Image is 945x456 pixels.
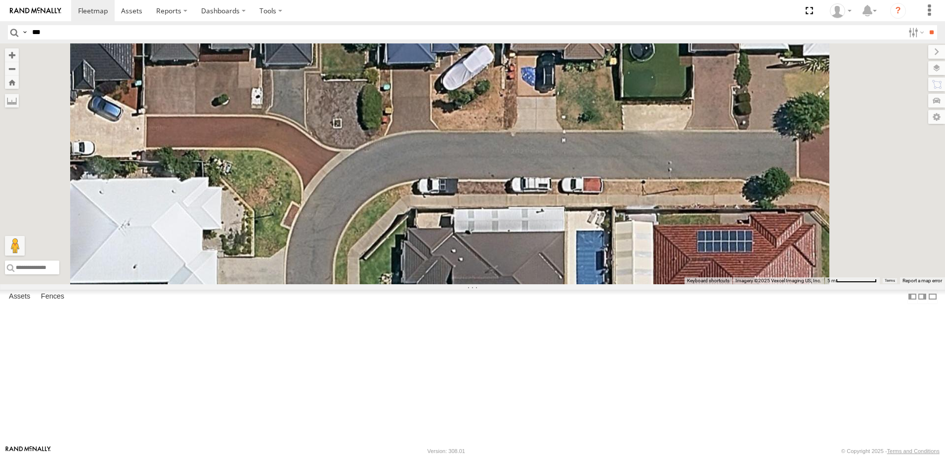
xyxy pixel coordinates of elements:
[5,48,19,62] button: Zoom in
[885,279,895,283] a: Terms (opens in new tab)
[904,25,926,39] label: Search Filter Options
[928,290,938,304] label: Hide Summary Table
[841,448,940,454] div: © Copyright 2025 -
[5,94,19,108] label: Measure
[890,3,906,19] i: ?
[902,278,942,283] a: Report a map error
[5,236,25,256] button: Drag Pegman onto the map to open Street View
[928,110,945,124] label: Map Settings
[687,277,730,284] button: Keyboard shortcuts
[5,76,19,89] button: Zoom Home
[824,277,880,284] button: Map scale: 5 m per 79 pixels
[826,3,855,18] div: Karl Walsh
[428,448,465,454] div: Version: 308.01
[5,446,51,456] a: Visit our Website
[21,25,29,39] label: Search Query
[887,448,940,454] a: Terms and Conditions
[10,7,61,14] img: rand-logo.svg
[36,290,69,304] label: Fences
[917,290,927,304] label: Dock Summary Table to the Right
[4,290,35,304] label: Assets
[735,278,821,283] span: Imagery ©2025 Vexcel Imaging US, Inc.
[827,278,836,283] span: 5 m
[907,290,917,304] label: Dock Summary Table to the Left
[5,62,19,76] button: Zoom out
